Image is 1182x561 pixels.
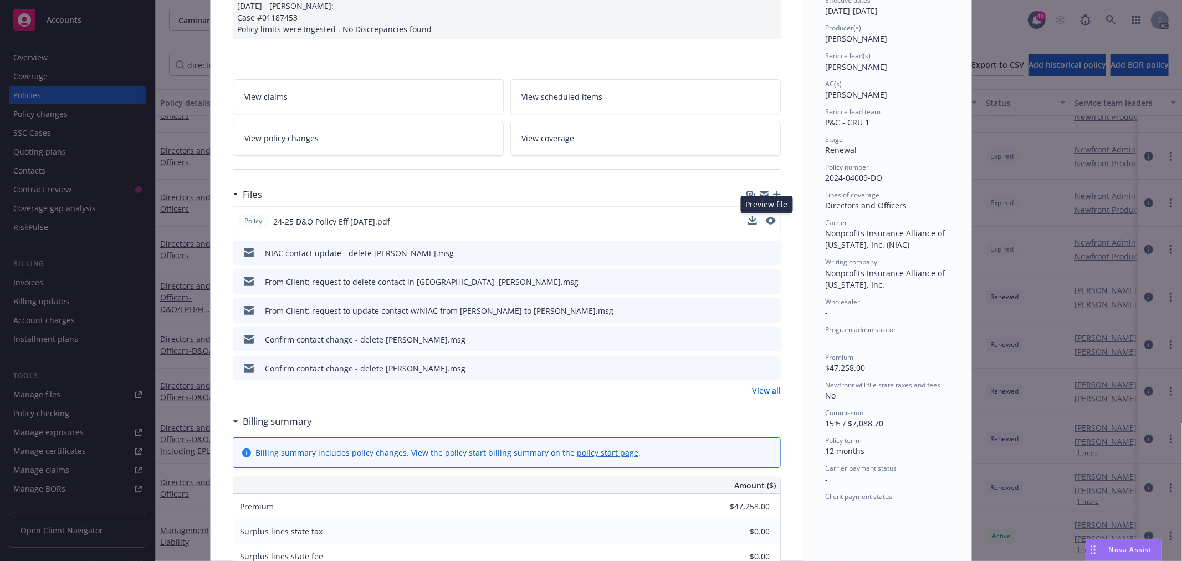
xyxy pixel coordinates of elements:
[510,121,781,156] a: View coverage
[825,172,882,183] span: 2024-04009-DO
[766,363,776,374] button: preview file
[748,216,757,227] button: download file
[741,196,793,213] div: Preview file
[752,385,781,396] a: View all
[766,276,776,288] button: preview file
[825,297,860,307] span: Wholesaler
[825,257,877,267] span: Writing company
[825,418,883,429] span: 15% / $7,088.70
[265,334,465,345] div: Confirm contact change - delete [PERSON_NAME].msg
[242,216,264,226] span: Policy
[704,498,776,515] input: 0.00
[825,62,887,72] span: [PERSON_NAME]
[265,305,613,317] div: From Client: request to update contact w/NIAC from [PERSON_NAME] to [PERSON_NAME].msg
[825,353,853,362] span: Premium
[825,502,828,512] span: -
[825,107,881,116] span: Service lead team
[749,276,758,288] button: download file
[748,216,757,225] button: download file
[265,363,465,374] div: Confirm contact change - delete [PERSON_NAME].msg
[749,247,758,259] button: download file
[825,307,828,318] span: -
[244,91,288,103] span: View claims
[825,380,940,390] span: Newfront will file state taxes and fees
[825,390,836,401] span: No
[825,79,842,89] span: AC(s)
[1109,545,1153,554] span: Nova Assist
[825,145,857,155] span: Renewal
[825,135,843,144] span: Stage
[233,121,504,156] a: View policy changes
[825,474,828,484] span: -
[825,117,869,127] span: P&C - CRU 1
[1086,539,1162,561] button: Nova Assist
[825,363,865,373] span: $47,258.00
[734,480,776,491] span: Amount ($)
[825,33,887,44] span: [PERSON_NAME]
[825,408,863,417] span: Commission
[243,187,262,202] h3: Files
[766,247,776,259] button: preview file
[825,492,892,501] span: Client payment status
[244,132,319,144] span: View policy changes
[522,132,575,144] span: View coverage
[766,217,776,225] button: preview file
[766,305,776,317] button: preview file
[825,190,879,200] span: Lines of coverage
[233,187,262,202] div: Files
[825,463,897,473] span: Carrier payment status
[749,363,758,374] button: download file
[766,216,776,227] button: preview file
[766,334,776,345] button: preview file
[240,501,274,512] span: Premium
[240,526,323,537] span: Surplus lines state tax
[825,23,861,33] span: Producer(s)
[825,228,947,250] span: Nonprofits Insurance Alliance of [US_STATE], Inc. (NIAC)
[704,523,776,540] input: 0.00
[233,79,504,114] a: View claims
[273,216,390,227] span: 24-25 D&O Policy Eff [DATE].pdf
[577,447,638,458] a: policy start page
[1086,539,1100,560] div: Drag to move
[265,276,579,288] div: From Client: request to delete contact in [GEOGRAPHIC_DATA], [PERSON_NAME].msg
[522,91,603,103] span: View scheduled items
[255,447,641,458] div: Billing summary includes policy changes. View the policy start billing summary on the .
[825,162,869,172] span: Policy number
[233,414,312,429] div: Billing summary
[825,218,847,227] span: Carrier
[265,247,454,259] div: NIAC contact update - delete [PERSON_NAME].msg
[749,305,758,317] button: download file
[825,335,828,345] span: -
[825,268,947,290] span: Nonprofits Insurance Alliance of [US_STATE], Inc.
[825,89,887,100] span: [PERSON_NAME]
[825,446,864,456] span: 12 months
[749,334,758,345] button: download file
[510,79,781,114] a: View scheduled items
[825,325,896,334] span: Program administrator
[825,436,859,445] span: Policy term
[825,51,871,60] span: Service lead(s)
[243,414,312,429] h3: Billing summary
[825,200,949,211] div: Directors and Officers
